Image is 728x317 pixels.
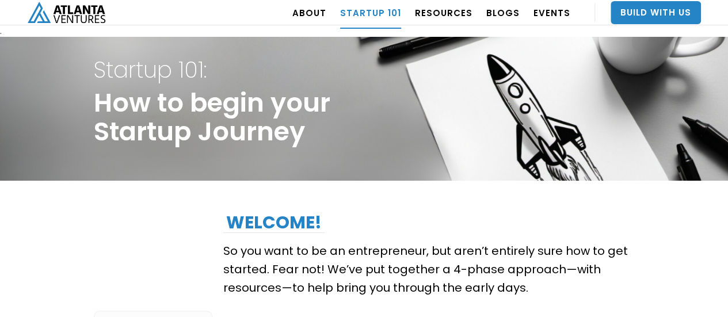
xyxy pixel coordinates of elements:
h1: How to begin your Startup Journey [94,51,330,167]
p: So you want to be an entrepreneur, but aren’t entirely sure how to get started. Fear not! We’ve p... [223,242,634,297]
strong: Startup 101: [94,54,207,86]
a: Build With Us [611,1,701,24]
h2: Welcome! [223,212,325,233]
